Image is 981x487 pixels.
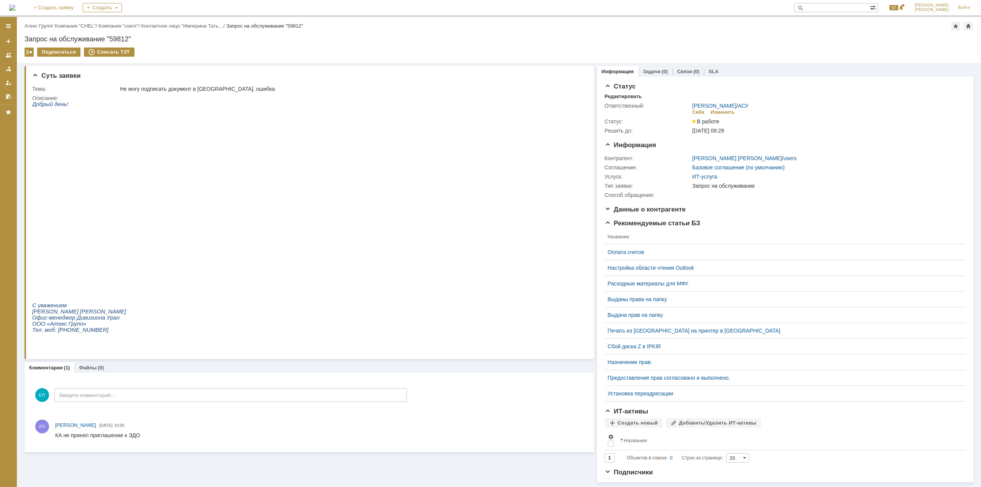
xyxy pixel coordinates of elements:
[738,103,749,109] a: АСУ
[608,280,956,287] a: Расходные материалы для МФУ
[9,5,15,11] a: Перейти на домашнюю страницу
[605,103,691,109] div: Ответственный:
[2,35,15,48] a: Создать заявку
[605,230,960,244] th: Название
[32,95,582,101] div: Описание:
[608,359,956,365] a: Назначение прав.
[605,206,686,213] span: Данные о контрагенте
[55,422,96,428] span: [PERSON_NAME]
[79,365,97,371] a: Файлы
[605,141,656,149] span: Информация
[608,343,956,349] a: Сбой диска Z в IPKIR
[25,35,973,43] div: Запрос на обслуживание "59812"
[617,431,960,450] th: Название
[608,390,956,397] a: Установка переадресации
[643,69,661,74] a: Задачи
[2,63,15,75] a: Заявки в моей ответственности
[608,328,956,334] a: Печать из [GEOGRAPHIC_DATA] на принтер в [GEOGRAPHIC_DATA]
[605,220,700,227] span: Рекомендуемые статьи БЗ
[605,408,648,415] span: ИТ-активы
[141,23,223,29] a: Контактное лицо "Империна Тать…
[2,90,15,103] a: Мои согласования
[226,23,303,29] div: Запрос на обслуживание "59812"
[608,434,614,440] span: Настройки
[692,103,737,109] a: [PERSON_NAME]
[670,453,673,462] div: 0
[605,183,691,189] div: Тип заявки:
[55,421,96,429] a: [PERSON_NAME]
[55,23,98,29] div: /
[605,192,691,198] div: Способ обращения:
[602,69,634,74] a: Информация
[605,164,691,171] div: Соглашение:
[677,69,692,74] a: Связи
[692,155,782,161] a: [PERSON_NAME] [PERSON_NAME]
[32,86,118,92] div: Тема:
[98,365,104,371] div: (0)
[784,155,797,161] a: users
[98,23,141,29] div: /
[627,455,668,461] span: Объектов в списке:
[709,69,719,74] a: SLA
[951,21,960,31] div: Добавить в избранное
[915,3,949,8] span: [PERSON_NAME]
[915,8,949,12] span: [PERSON_NAME]
[9,5,15,11] img: logo
[83,3,122,12] div: Создать
[608,249,956,255] a: Оплата счетов
[692,103,749,109] div: /
[608,296,956,302] a: Выданы права на папку
[605,83,636,90] span: Статус
[141,23,226,29] div: /
[608,312,956,318] a: Выдача прав на папку
[25,48,34,57] div: Работа с массовостью
[605,118,691,125] div: Статус:
[25,23,52,29] a: Атекс Групп
[120,86,581,92] div: Не могу подписать документ в [GEOGRAPHIC_DATA], ошибка
[608,265,956,271] a: Настройка области чтения Outlook
[605,155,691,161] div: Контрагент:
[692,183,961,189] div: Запрос на обслуживание
[64,365,70,371] div: (1)
[692,164,785,171] a: Базовое соглашение (по умолчанию)
[710,109,735,115] div: Изменить
[693,69,699,74] div: (0)
[98,23,138,29] a: Компания "users"
[608,375,956,381] a: Предоставление прав согласовано и выполнено.
[692,118,719,125] span: В работе
[624,438,647,443] div: Название
[964,21,973,31] div: Сделать домашней страницей
[692,174,717,180] a: ИТ-услуга
[605,128,691,134] div: Решить до:
[605,174,691,180] div: Услуга:
[25,23,55,29] div: /
[692,155,797,161] div: /
[605,469,653,476] span: Подписчики
[99,423,113,428] span: [DATE]
[29,365,63,371] a: Комментарии
[627,453,723,462] i: Строк на странице:
[35,388,49,402] span: ЕП
[692,128,724,134] span: [DATE] 09:29
[32,72,80,79] span: Суть заявки
[662,69,668,74] div: (0)
[114,423,125,428] span: 10:05
[605,93,642,100] div: Редактировать
[2,77,15,89] a: Мои заявки
[889,5,898,10] span: 57
[2,49,15,61] a: Заявки на командах
[55,23,96,29] a: Компания "CHEL"
[692,109,705,115] div: Себе
[870,3,878,11] span: Расширенный поиск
